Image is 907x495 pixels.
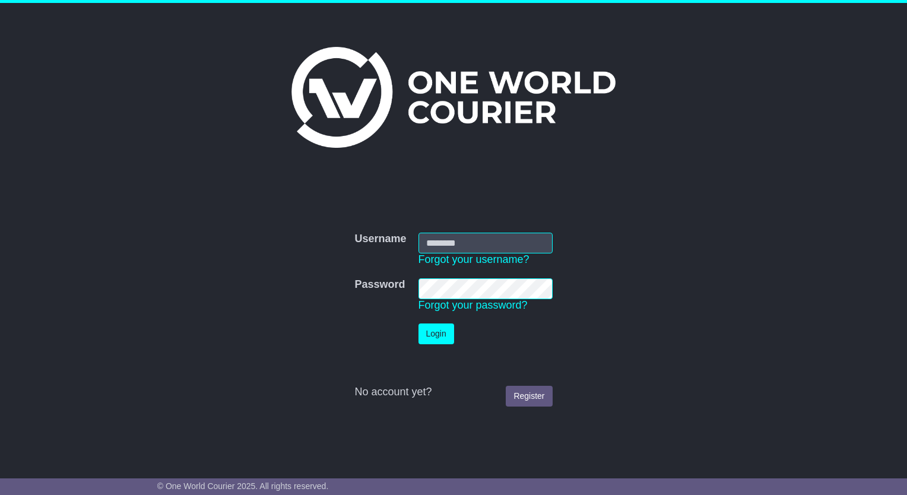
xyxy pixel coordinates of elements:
[418,299,528,311] a: Forgot your password?
[354,386,552,399] div: No account yet?
[418,323,454,344] button: Login
[157,481,329,491] span: © One World Courier 2025. All rights reserved.
[506,386,552,407] a: Register
[354,278,405,291] label: Password
[418,253,529,265] a: Forgot your username?
[291,47,616,148] img: One World
[354,233,406,246] label: Username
